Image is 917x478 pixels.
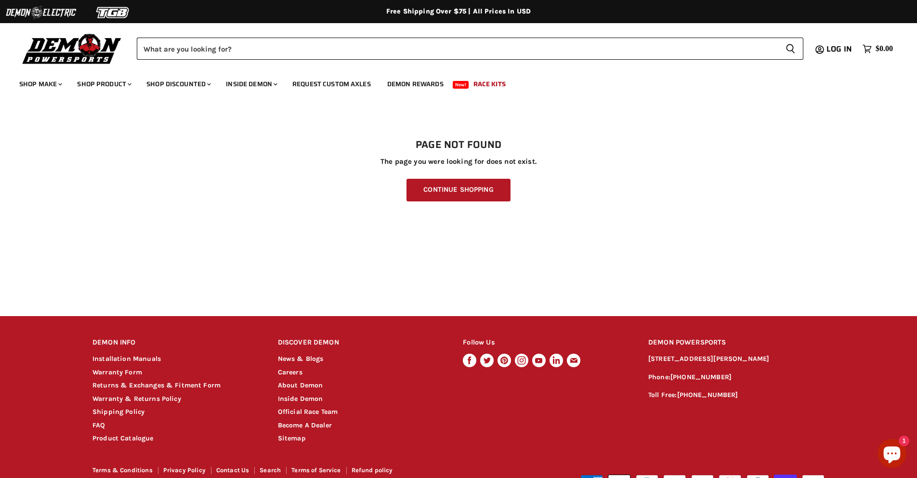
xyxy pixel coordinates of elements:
[648,390,825,401] p: Toll Free:
[139,74,217,94] a: Shop Discounted
[137,38,778,60] input: Search
[216,466,249,474] a: Contact Us
[92,381,221,389] a: Returns & Exchanges & Fitment Form
[92,421,105,429] a: FAQ
[278,355,324,363] a: News & Blogs
[291,466,341,474] a: Terms of Service
[137,38,803,60] form: Product
[70,74,137,94] a: Shop Product
[278,395,323,403] a: Inside Demon
[648,372,825,383] p: Phone:
[73,7,844,16] div: Free Shipping Over $75 | All Prices In USD
[778,38,803,60] button: Search
[648,332,825,354] h2: DEMON POWERSPORTS
[92,355,161,363] a: Installation Manuals
[876,44,893,53] span: $0.00
[19,31,125,66] img: Demon Powersports
[92,408,144,416] a: Shipping Policy
[260,466,281,474] a: Search
[826,43,852,55] span: Log in
[12,70,891,94] ul: Main menu
[92,139,825,151] h1: Page not found
[12,74,68,94] a: Shop Make
[92,368,142,376] a: Warranty Form
[77,3,149,22] img: TGB Logo 2
[5,3,77,22] img: Demon Electric Logo 2
[92,466,153,474] a: Terms & Conditions
[92,467,459,477] nav: Footer
[352,466,393,474] a: Refund policy
[278,368,302,376] a: Careers
[285,74,378,94] a: Request Custom Axles
[858,42,898,56] a: $0.00
[92,434,154,442] a: Product Catalogue
[380,74,451,94] a: Demon Rewards
[822,45,858,53] a: Log in
[278,408,338,416] a: Official Race Team
[92,395,181,403] a: Warranty & Returns Policy
[278,332,445,354] h2: DISCOVER DEMON
[670,373,732,381] a: [PHONE_NUMBER]
[648,354,825,365] p: [STREET_ADDRESS][PERSON_NAME]
[163,466,206,474] a: Privacy Policy
[453,81,469,89] span: New!
[875,439,909,470] inbox-online-store-chat: Shopify online store chat
[219,74,283,94] a: Inside Demon
[466,74,513,94] a: Race Kits
[406,179,510,201] a: Continue Shopping
[92,158,825,166] p: The page you were looking for does not exist.
[677,391,738,399] a: [PHONE_NUMBER]
[278,421,332,429] a: Become A Dealer
[92,332,260,354] h2: DEMON INFO
[278,434,306,442] a: Sitemap
[463,332,630,354] h2: Follow Us
[278,381,323,389] a: About Demon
